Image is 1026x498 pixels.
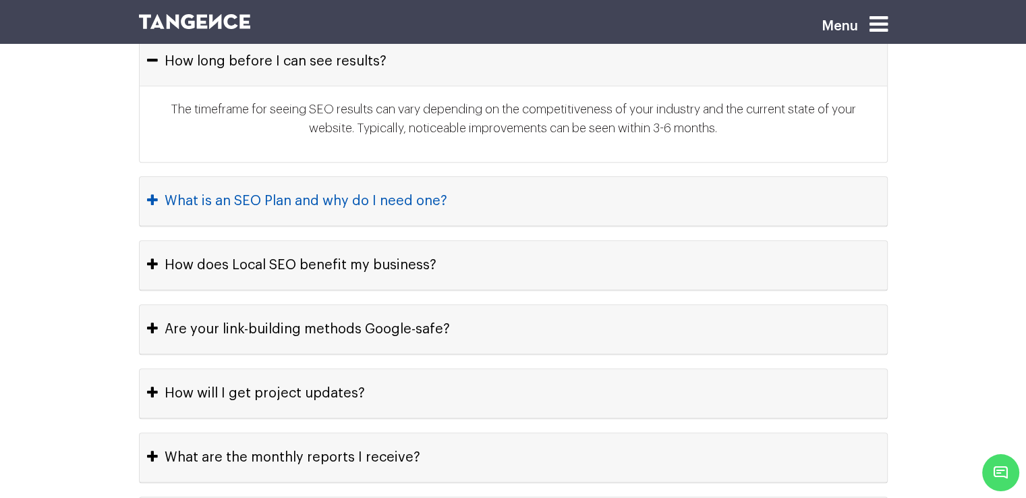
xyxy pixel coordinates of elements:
[140,177,887,225] button: What is an SEO Plan and why do I need one?
[140,241,887,289] button: How does Local SEO benefit my business?
[140,37,887,86] button: How long before I can see results?
[153,100,874,148] p: The timeframe for seeing SEO results can vary depending on the competitiveness of your industry a...
[140,369,887,418] button: How will I get project updates?
[139,14,251,29] img: logo SVG
[140,305,887,354] button: Are your link-building methods Google-safe?
[140,433,887,482] button: What are the monthly reports I receive?
[982,454,1019,491] span: Chat Widget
